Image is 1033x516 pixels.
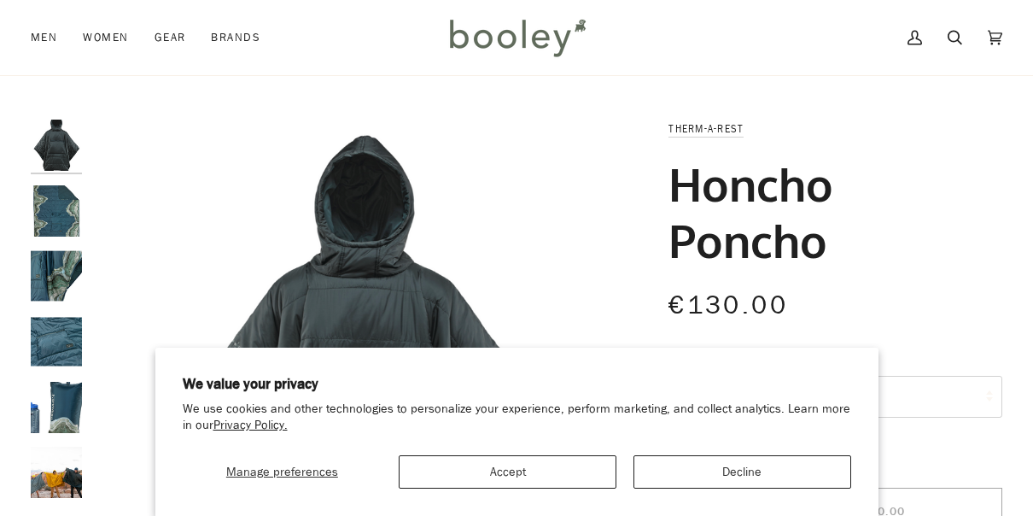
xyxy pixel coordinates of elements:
[399,455,616,489] button: Accept
[668,121,744,136] a: Therm-a-Rest
[183,455,382,489] button: Manage preferences
[226,464,338,480] span: Manage preferences
[155,29,186,46] span: Gear
[183,402,851,434] p: We use cookies and other technologies to personalize your experience, perform marketing, and coll...
[213,417,288,433] a: Privacy Policy.
[668,288,788,323] span: €130.00
[31,120,82,171] img: Therm-a-Rest Honcho Poncho - Booley Galway
[31,316,82,367] img: Therm-a-Rest Honcho Poncho Outer Space Topo Wave Print - Booley Galway
[442,13,592,62] img: Booley
[633,455,851,489] button: Decline
[31,185,82,237] img: Therm-a-Rest Honcho Poncho Outer Space Topo Wave Print - Booley Galway
[211,29,260,46] span: Brands
[183,375,851,394] h2: We value your privacy
[31,250,82,302] img: Therm-a-Rest Honcho Poncho Outer Space Topo Wave Print - Booley Galway
[31,447,82,498] img: Therm-a-Rest Honcho Poncho - Booley Galway
[668,155,989,268] h1: Honcho Poncho
[668,346,719,364] span: Colour
[31,29,57,46] span: Men
[83,29,128,46] span: Women
[31,382,82,433] img: Therm-a-Rest Honcho Poncho Outer Space Topo Wave Print - Booley Galway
